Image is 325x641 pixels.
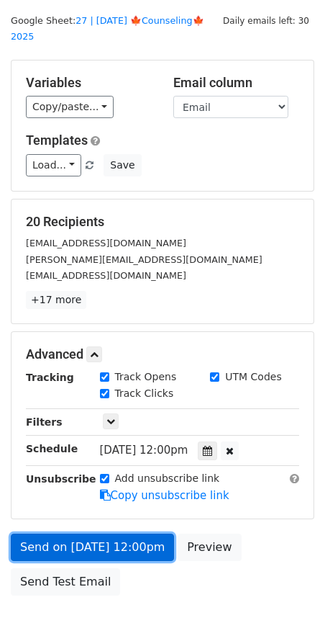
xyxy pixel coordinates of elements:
[100,444,188,457] span: [DATE] 12:00pm
[11,15,204,42] small: Google Sheet:
[26,154,81,176] a: Load...
[26,238,186,248] small: [EMAIL_ADDRESS][DOMAIN_NAME]
[253,572,325,641] iframe: Chat Widget
[11,534,174,561] a: Send on [DATE] 12:00pm
[11,568,120,596] a: Send Test Email
[225,369,281,385] label: UTM Codes
[218,13,314,29] span: Daily emails left: 30
[115,471,220,486] label: Add unsubscribe link
[115,386,174,401] label: Track Clicks
[26,214,299,230] h5: 20 Recipients
[26,372,74,383] strong: Tracking
[173,75,299,91] h5: Email column
[26,443,78,454] strong: Schedule
[26,254,262,265] small: [PERSON_NAME][EMAIL_ADDRESS][DOMAIN_NAME]
[11,15,204,42] a: 27 | [DATE] 🍁Counseling🍁 2025
[178,534,241,561] a: Preview
[26,270,186,281] small: [EMAIL_ADDRESS][DOMAIN_NAME]
[26,96,114,118] a: Copy/paste...
[218,15,314,26] a: Daily emails left: 30
[26,133,88,148] a: Templates
[26,473,96,485] strong: Unsubscribe
[104,154,141,176] button: Save
[26,291,86,309] a: +17 more
[26,416,63,428] strong: Filters
[100,489,229,502] a: Copy unsubscribe link
[26,346,299,362] h5: Advanced
[115,369,177,385] label: Track Opens
[26,75,152,91] h5: Variables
